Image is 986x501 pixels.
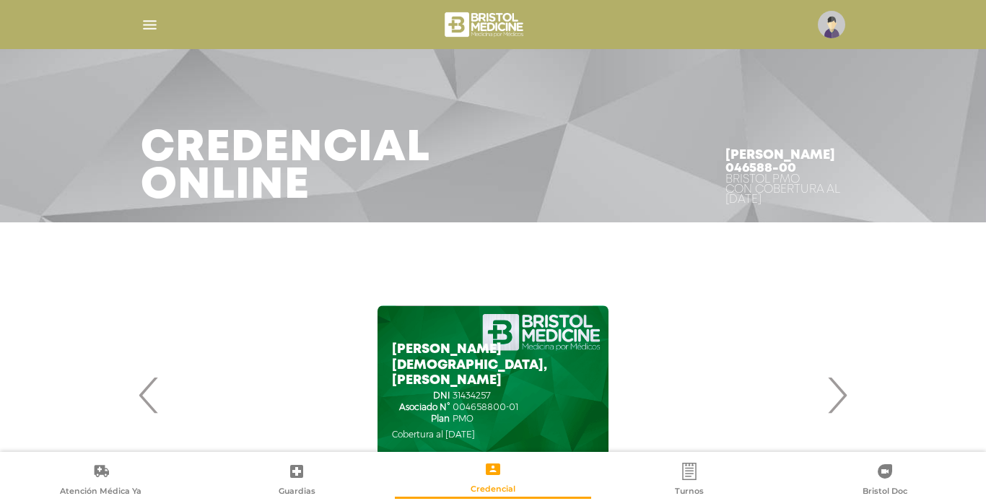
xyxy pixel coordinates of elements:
img: Cober_menu-lines-white.svg [141,16,159,34]
div: Bristol PMO Con Cobertura al [DATE] [725,175,845,205]
span: Previous [135,356,163,434]
span: PMO [453,414,474,424]
span: DNI [392,391,450,401]
span: Asociado N° [392,402,450,412]
span: 004658800-01 [453,402,518,412]
span: Bristol Doc [863,486,907,499]
a: Bristol Doc [787,462,983,499]
a: Atención Médica Ya [3,462,199,499]
h3: Credencial Online [141,130,430,205]
a: Turnos [591,462,788,499]
a: Credencial [395,460,591,497]
span: 31434257 [453,391,491,401]
span: Atención Médica Ya [60,486,141,499]
span: Next [823,356,851,434]
span: Cobertura al [DATE] [392,429,475,440]
h4: [PERSON_NAME] 046588-00 [725,149,845,175]
span: Plan [392,414,450,424]
span: Guardias [279,486,315,499]
h5: [PERSON_NAME][DEMOGRAPHIC_DATA], [PERSON_NAME] [392,342,594,389]
span: Credencial [471,484,515,497]
span: Turnos [675,486,704,499]
img: bristol-medicine-blanco.png [442,7,528,42]
a: Guardias [199,462,396,499]
img: profile-placeholder.svg [818,11,845,38]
